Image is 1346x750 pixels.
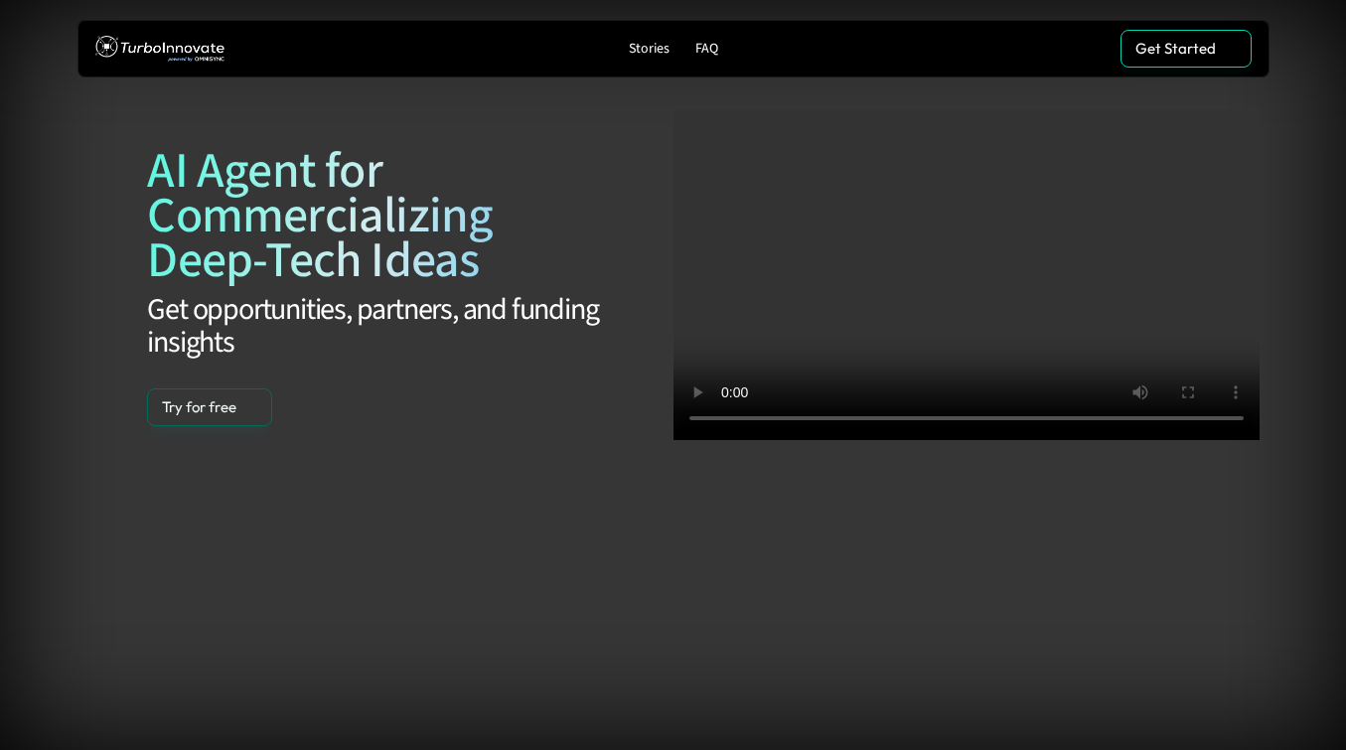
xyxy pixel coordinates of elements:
p: Stories [629,41,670,58]
a: Stories [621,36,677,63]
img: TurboInnovate Logo [95,31,224,68]
p: FAQ [695,41,718,58]
a: FAQ [687,36,726,63]
p: Get Started [1135,40,1216,58]
a: Get Started [1121,30,1252,68]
